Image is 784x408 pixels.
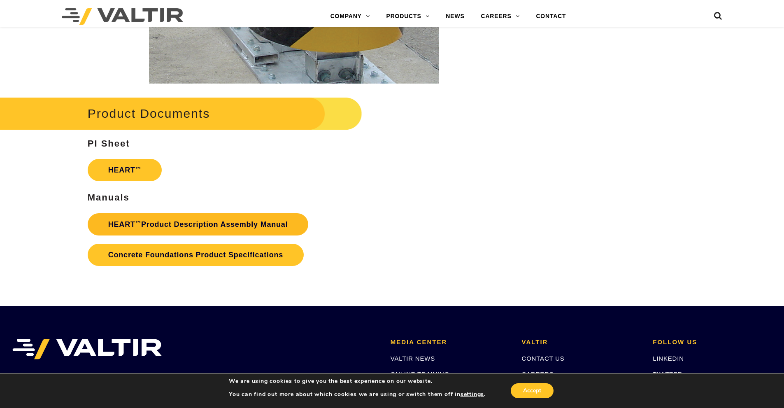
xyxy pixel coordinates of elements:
a: ONLINE TRAINING [391,371,449,378]
button: Accept [511,383,554,398]
a: NEWS [437,8,472,25]
img: VALTIR [12,339,162,359]
strong: Manuals [88,192,130,203]
img: Valtir [62,8,183,25]
a: CAREERS [473,8,528,25]
strong: PI Sheet [88,138,130,149]
a: PRODUCTS [378,8,438,25]
a: VALTIR NEWS [391,355,435,362]
a: COMPANY [322,8,378,25]
a: TWITTER [653,371,682,378]
sup: ™ [135,220,141,226]
h2: VALTIR [522,339,641,346]
a: HEART™Product Description Assembly Manual [88,213,309,235]
a: CONTACT US [522,355,565,362]
a: Concrete Foundations Product Specifications [88,244,304,266]
p: We are using cookies to give you the best experience on our website. [229,378,486,385]
a: CONTACT [528,8,574,25]
p: You can find out more about which cookies we are using or switch them off in . [229,391,486,398]
sup: ™ [135,166,141,172]
a: HEART™ [88,159,162,181]
h2: FOLLOW US [653,339,772,346]
button: settings [461,391,484,398]
a: CAREERS [522,371,554,378]
a: LINKEDIN [653,355,684,362]
h2: MEDIA CENTER [391,339,509,346]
